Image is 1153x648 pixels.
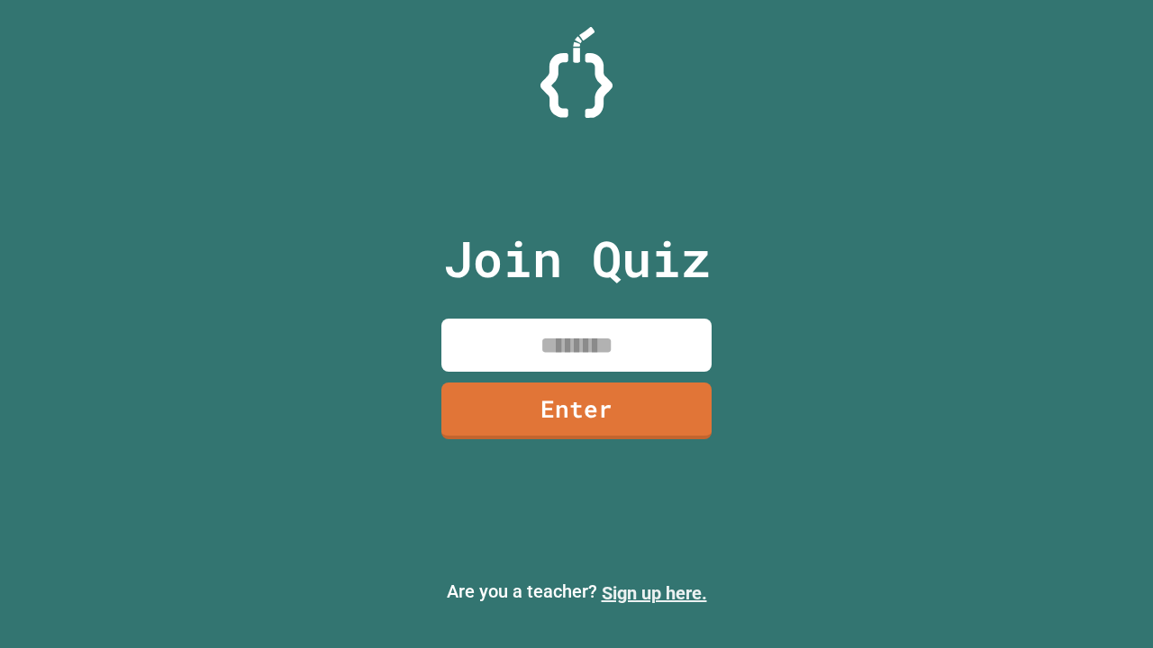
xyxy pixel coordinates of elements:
a: Enter [441,382,712,439]
p: Are you a teacher? [14,578,1139,607]
p: Join Quiz [443,221,711,296]
img: Logo.svg [540,27,613,118]
a: Sign up here. [602,582,707,604]
iframe: chat widget [1077,576,1135,630]
iframe: chat widget [1003,498,1135,574]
